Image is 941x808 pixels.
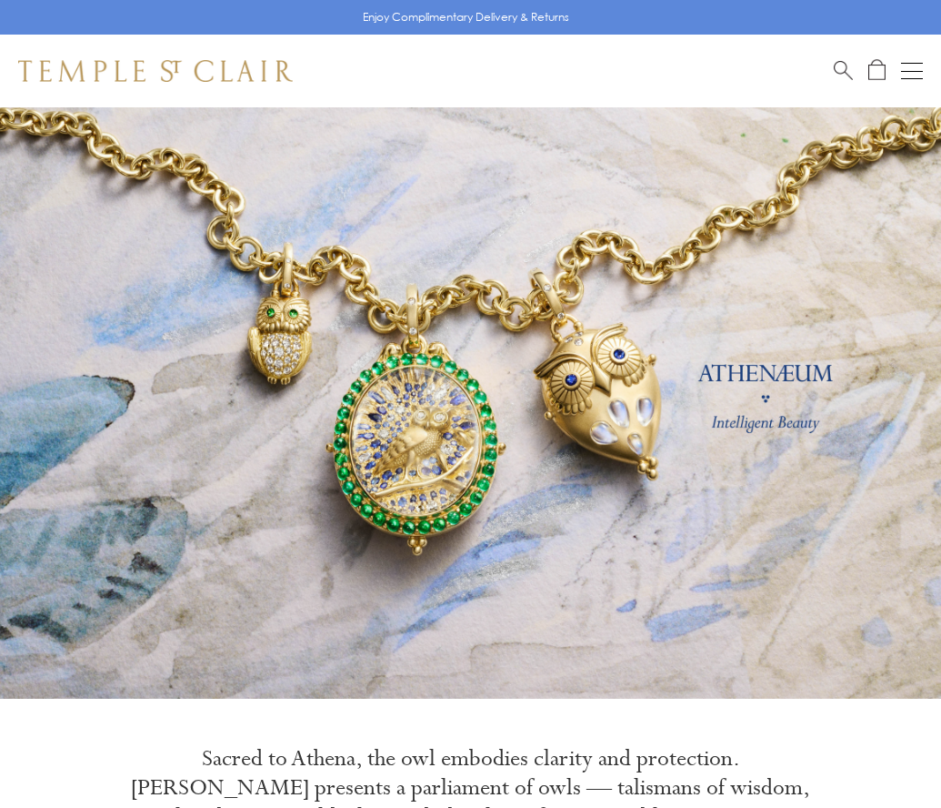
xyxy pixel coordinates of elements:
button: Open navigation [901,60,923,82]
a: Open Shopping Bag [868,59,886,82]
a: Search [834,59,853,82]
p: Enjoy Complimentary Delivery & Returns [363,8,569,26]
img: Temple St. Clair [18,60,293,82]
